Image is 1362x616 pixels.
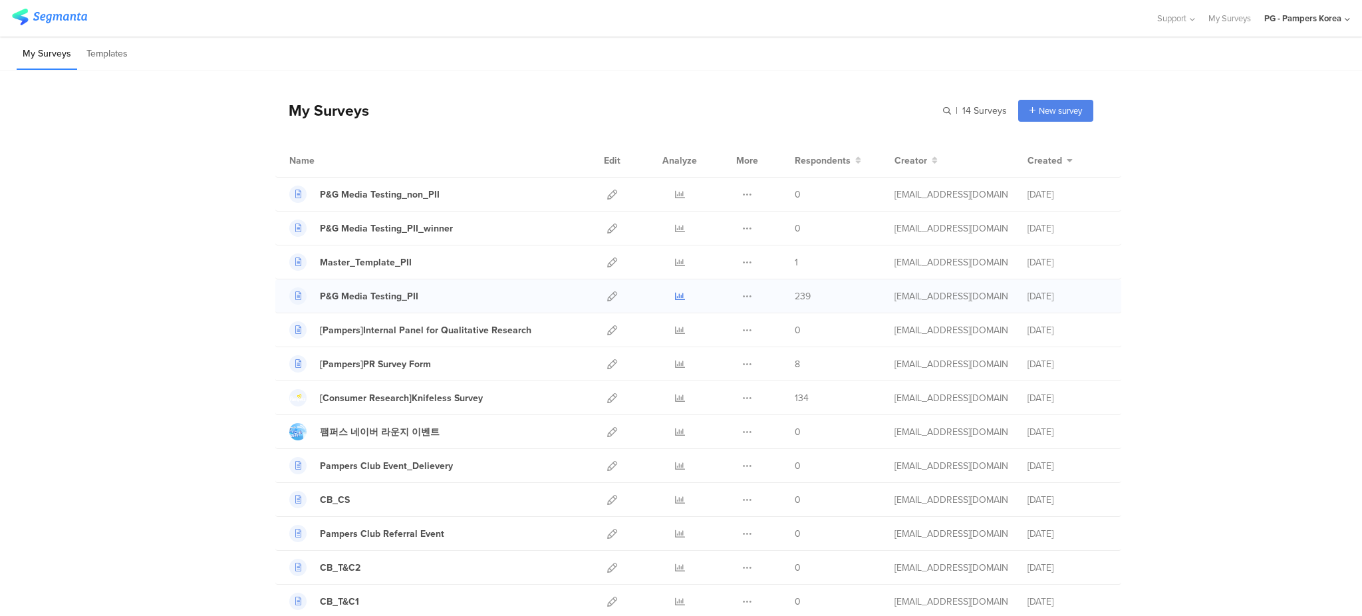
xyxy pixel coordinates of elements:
a: P&G Media Testing_PII [289,287,418,305]
div: My Surveys [275,99,369,122]
div: [Pampers]PR Survey Form [320,357,431,371]
div: [DATE] [1027,561,1107,575]
a: CB_T&C1 [289,593,359,610]
div: CB_CS [320,493,350,507]
span: 8 [795,357,800,371]
div: Name [289,154,369,168]
div: Pampers Club Event_Delievery [320,459,453,473]
div: P&G Media Testing_non_PII [320,188,440,202]
div: Pampers Club Referral Event [320,527,444,541]
div: [DATE] [1027,323,1107,337]
button: Creator [894,154,938,168]
span: Support [1157,12,1186,25]
div: park.m.3@pg.com [894,425,1008,439]
span: 0 [795,222,801,235]
div: CB_T&C1 [320,595,359,609]
a: [Consumer Research]Knifeless Survey [289,389,483,406]
div: [DATE] [1027,188,1107,202]
span: 0 [795,493,801,507]
span: 0 [795,527,801,541]
div: park.m.3@pg.com [894,493,1008,507]
div: Master_Template_PII [320,255,412,269]
a: CB_T&C2 [289,559,360,576]
a: Pampers Club Event_Delievery [289,457,453,474]
div: CB_T&C2 [320,561,360,575]
div: P&G Media Testing_PII_winner [320,222,453,235]
span: 0 [795,188,801,202]
div: [DATE] [1027,595,1107,609]
span: | [954,104,960,118]
div: park.m.3@pg.com [894,222,1008,235]
div: park.m.3@pg.com [894,459,1008,473]
div: park.m.3@pg.com [894,289,1008,303]
span: Respondents [795,154,851,168]
a: [Pampers]PR Survey Form [289,355,431,373]
a: P&G Media Testing_non_PII [289,186,440,203]
a: 팸퍼스 네이버 라운지 이벤트 [289,423,440,440]
div: [DATE] [1027,289,1107,303]
a: [Pampers]Internal Panel for Qualitative Research [289,321,531,339]
span: 14 Surveys [962,104,1007,118]
div: [DATE] [1027,425,1107,439]
div: park.m.3@pg.com [894,188,1008,202]
img: segmanta logo [12,9,87,25]
span: 0 [795,595,801,609]
div: park.m.3@pg.com [894,323,1008,337]
div: [DATE] [1027,493,1107,507]
div: Analyze [660,144,700,177]
span: 134 [795,391,809,405]
span: 0 [795,425,801,439]
span: New survey [1039,104,1082,117]
button: Created [1027,154,1073,168]
div: [Consumer Research]Knifeless Survey [320,391,483,405]
span: 0 [795,561,801,575]
span: 0 [795,323,801,337]
span: Creator [894,154,927,168]
li: My Surveys [17,39,77,70]
div: park.m.3@pg.com [894,595,1008,609]
a: P&G Media Testing_PII_winner [289,220,453,237]
div: Edit [598,144,626,177]
li: Templates [80,39,134,70]
div: [DATE] [1027,222,1107,235]
div: park.m.3@pg.com [894,561,1008,575]
div: park.m.3@pg.com [894,357,1008,371]
span: 0 [795,459,801,473]
div: [DATE] [1027,357,1107,371]
button: Respondents [795,154,861,168]
div: [DATE] [1027,527,1107,541]
span: 239 [795,289,811,303]
div: park.m.3@pg.com [894,527,1008,541]
a: CB_CS [289,491,350,508]
a: Master_Template_PII [289,253,412,271]
div: park.m.3@pg.com [894,391,1008,405]
div: 팸퍼스 네이버 라운지 이벤트 [320,425,440,439]
span: Created [1027,154,1062,168]
div: [DATE] [1027,391,1107,405]
div: park.m.3@pg.com [894,255,1008,269]
div: [DATE] [1027,459,1107,473]
div: PG - Pampers Korea [1264,12,1341,25]
a: Pampers Club Referral Event [289,525,444,542]
div: [Pampers]Internal Panel for Qualitative Research [320,323,531,337]
div: More [733,144,761,177]
span: 1 [795,255,798,269]
div: P&G Media Testing_PII [320,289,418,303]
div: [DATE] [1027,255,1107,269]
